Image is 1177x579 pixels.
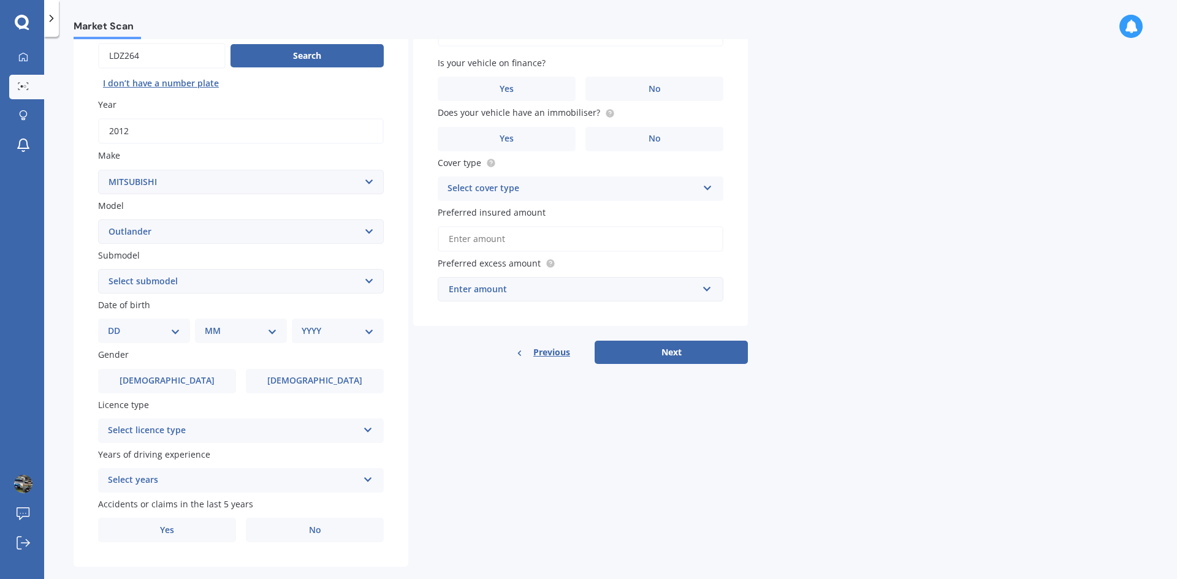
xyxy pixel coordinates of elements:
[120,376,215,386] span: [DEMOGRAPHIC_DATA]
[438,257,541,269] span: Preferred excess amount
[438,157,481,168] span: Cover type
[438,226,723,252] input: Enter amount
[438,57,546,69] span: Is your vehicle on finance?
[98,249,140,261] span: Submodel
[98,399,149,411] span: Licence type
[309,525,321,535] span: No
[98,349,129,361] span: Gender
[533,343,570,361] span: Previous
[108,423,358,438] div: Select licence type
[98,43,226,69] input: Enter plate number
[98,448,210,460] span: Years of driving experience
[267,376,362,386] span: [DEMOGRAPHIC_DATA]
[500,134,514,144] span: Yes
[449,282,698,296] div: Enter amount
[98,74,224,93] button: I don’t have a number plate
[438,107,600,119] span: Does your vehicle have an immobiliser?
[649,134,661,144] span: No
[438,206,546,218] span: Preferred insured amount
[595,341,748,364] button: Next
[98,498,253,510] span: Accidents or claims in the last 5 years
[98,150,120,162] span: Make
[98,200,124,211] span: Model
[500,84,514,94] span: Yes
[98,299,150,311] span: Date of birth
[98,99,116,110] span: Year
[230,44,384,67] button: Search
[74,20,141,37] span: Market Scan
[108,473,358,488] div: Select years
[448,181,698,196] div: Select cover type
[160,525,174,535] span: Yes
[98,118,384,144] input: YYYY
[649,84,661,94] span: No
